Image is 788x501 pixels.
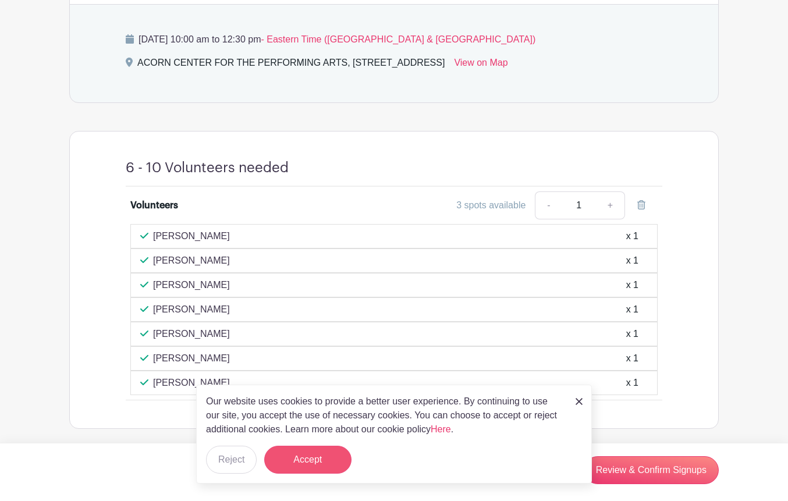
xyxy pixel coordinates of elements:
img: close_button-5f87c8562297e5c2d7936805f587ecaba9071eb48480494691a3f1689db116b3.svg [576,398,583,405]
a: - [535,191,562,219]
div: x 1 [626,278,638,292]
button: Accept [264,446,352,474]
p: [DATE] 10:00 am to 12:30 pm [126,33,662,47]
div: x 1 [626,229,638,243]
p: [PERSON_NAME] [153,254,230,268]
a: + [596,191,625,219]
span: - Eastern Time ([GEOGRAPHIC_DATA] & [GEOGRAPHIC_DATA]) [261,34,535,44]
button: Reject [206,446,257,474]
a: Review & Confirm Signups [584,456,719,484]
div: x 1 [626,376,638,390]
a: View on Map [454,56,507,74]
div: Volunteers [130,198,178,212]
div: x 1 [626,254,638,268]
a: Here [431,424,451,434]
h4: 6 - 10 Volunteers needed [126,159,289,176]
div: ACORN CENTER FOR THE PERFORMING ARTS, [STREET_ADDRESS] [137,56,445,74]
div: x 1 [626,327,638,341]
p: [PERSON_NAME] [153,376,230,390]
p: Our website uses cookies to provide a better user experience. By continuing to use our site, you ... [206,395,563,436]
p: [PERSON_NAME] [153,303,230,317]
div: x 1 [626,303,638,317]
p: [PERSON_NAME] [153,278,230,292]
p: [PERSON_NAME] [153,351,230,365]
div: 3 spots available [456,198,526,212]
div: x 1 [626,351,638,365]
p: [PERSON_NAME] [153,327,230,341]
p: [PERSON_NAME] [153,229,230,243]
